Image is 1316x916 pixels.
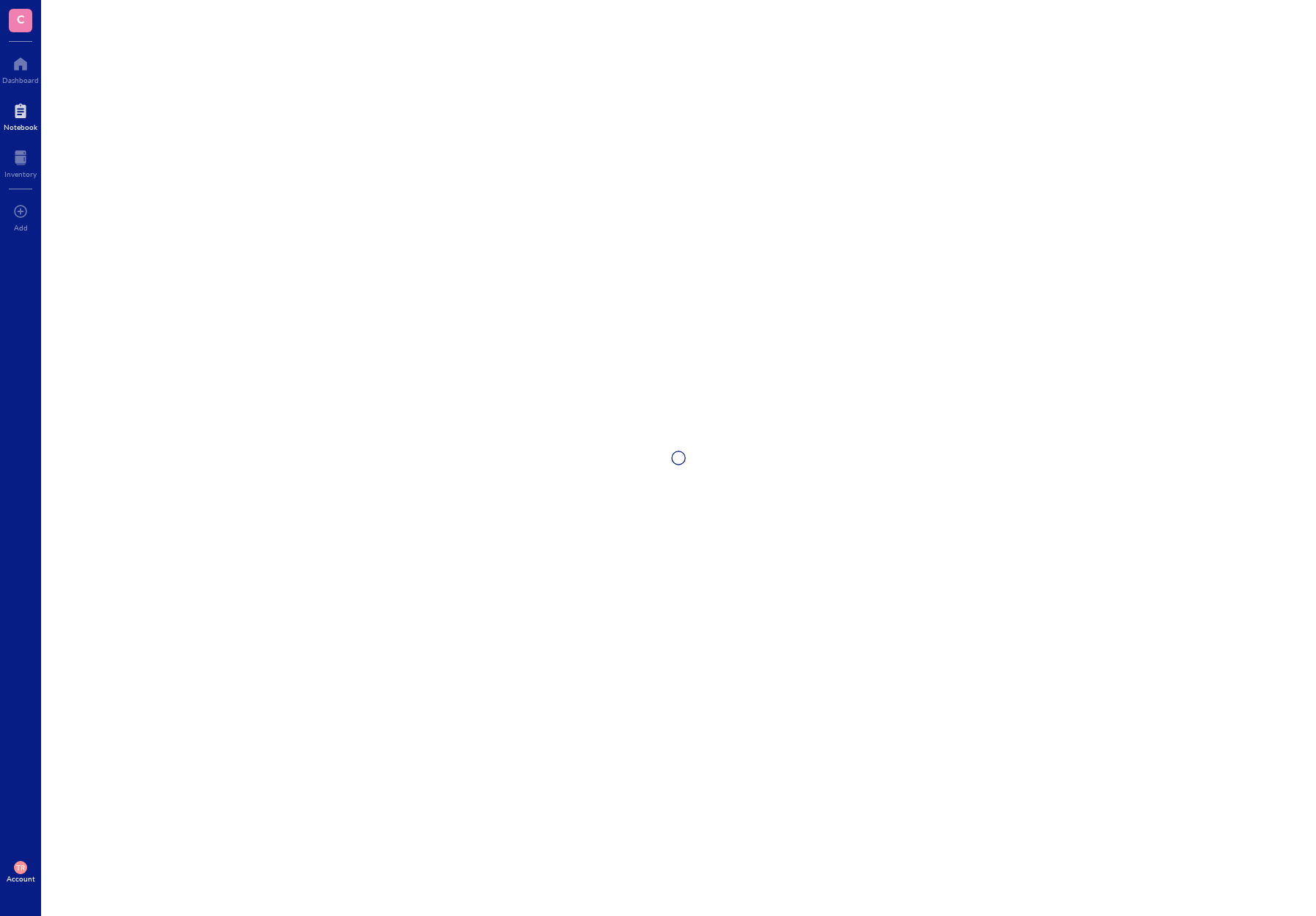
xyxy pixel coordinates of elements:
[2,76,39,84] div: Dashboard
[14,223,28,232] div: Add
[16,863,25,872] span: TR
[4,146,37,178] a: Inventory
[4,99,37,131] a: Notebook
[4,123,37,131] div: Notebook
[2,52,39,84] a: Dashboard
[7,874,35,883] div: Account
[17,10,25,28] span: C
[4,170,37,178] div: Inventory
